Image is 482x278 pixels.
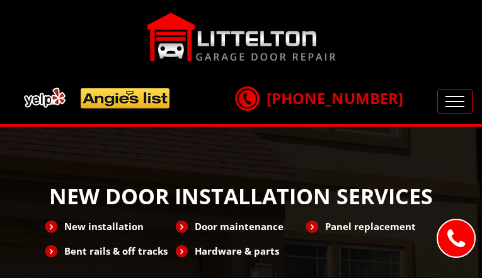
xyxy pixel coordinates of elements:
[437,89,473,114] button: Toggle navigation
[19,83,175,113] img: add.png
[176,240,306,262] li: Hardware & parts
[306,216,437,237] li: Panel replacement
[45,216,176,237] li: New installation
[45,240,176,262] li: Bent rails & off tracks
[235,88,403,108] a: [PHONE_NUMBER]
[45,183,437,209] h1: NEW DOOR INSTALLATION SERVICES
[231,83,263,114] img: call.png
[176,216,306,237] li: Door maintenance
[147,13,336,62] img: Littelton.png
